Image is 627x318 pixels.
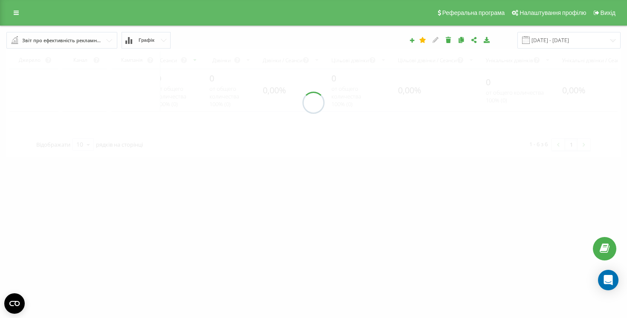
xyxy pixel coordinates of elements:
[419,37,427,43] i: Цей звіт буде завантажено першим при відкритті Аналітики. Ви можете призначити будь-який інший ва...
[22,36,102,45] div: Звіт про ефективність рекламних кампаній
[598,270,618,290] div: Open Intercom Messenger
[4,293,25,314] button: Open CMP widget
[520,9,586,16] span: Налаштування профілю
[139,38,154,43] span: Графік
[409,38,415,43] i: Створити звіт
[601,9,615,16] span: Вихід
[470,37,478,43] i: Поділитися налаштуваннями звіту
[458,37,465,43] i: Копіювати звіт
[432,37,439,43] i: Редагувати звіт
[483,37,491,43] i: Завантажити звіт
[122,32,171,49] button: Графік
[445,37,452,43] i: Видалити звіт
[442,9,505,16] span: Реферальна програма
